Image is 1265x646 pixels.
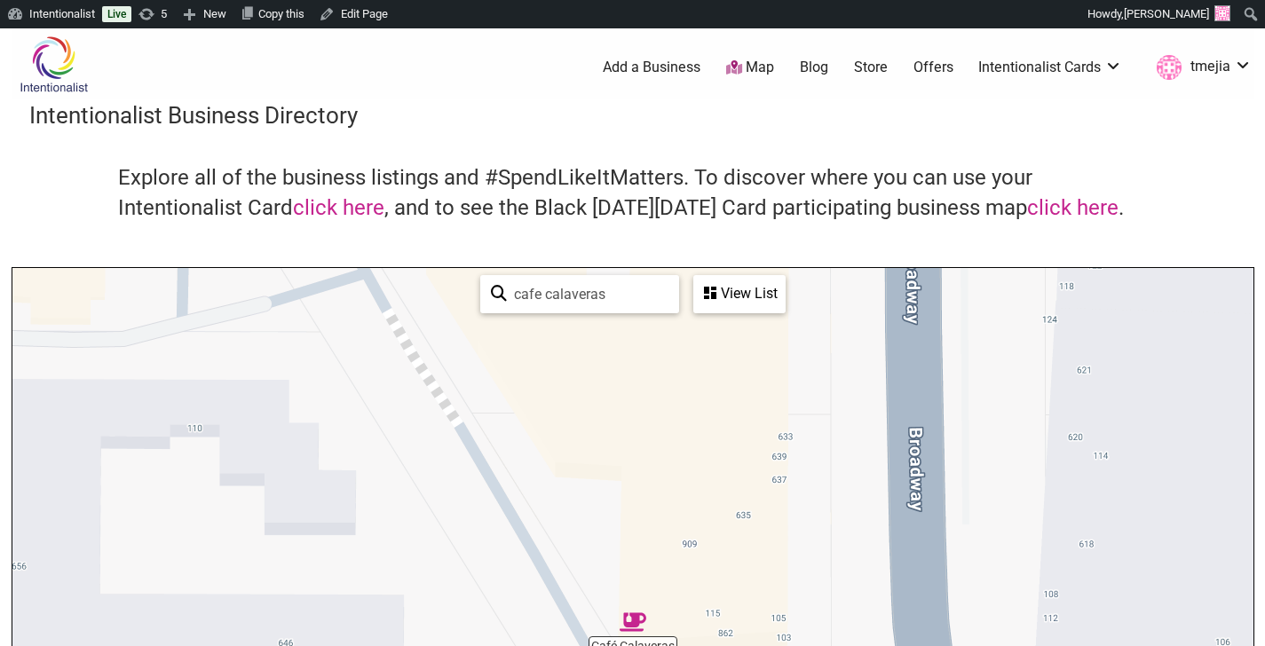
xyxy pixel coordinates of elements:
[978,58,1122,77] a: Intentionalist Cards
[29,99,1237,131] h3: Intentionalist Business Directory
[1124,7,1209,20] span: [PERSON_NAME]
[118,163,1148,223] h4: Explore all of the business listings and #SpendLikeItMatters. To discover where you can use your ...
[480,275,679,313] div: Type to search and filter
[603,58,700,77] a: Add a Business
[1148,51,1252,83] a: tmejia
[854,58,888,77] a: Store
[620,609,646,635] div: Café Calaveras
[800,58,828,77] a: Blog
[1027,195,1119,220] a: click here
[726,58,774,78] a: Map
[102,6,131,22] a: Live
[693,275,786,313] div: See a list of the visible businesses
[12,35,96,93] img: Intentionalist
[293,195,384,220] a: click here
[695,277,784,311] div: View List
[913,58,953,77] a: Offers
[507,277,668,311] input: Type to find and filter...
